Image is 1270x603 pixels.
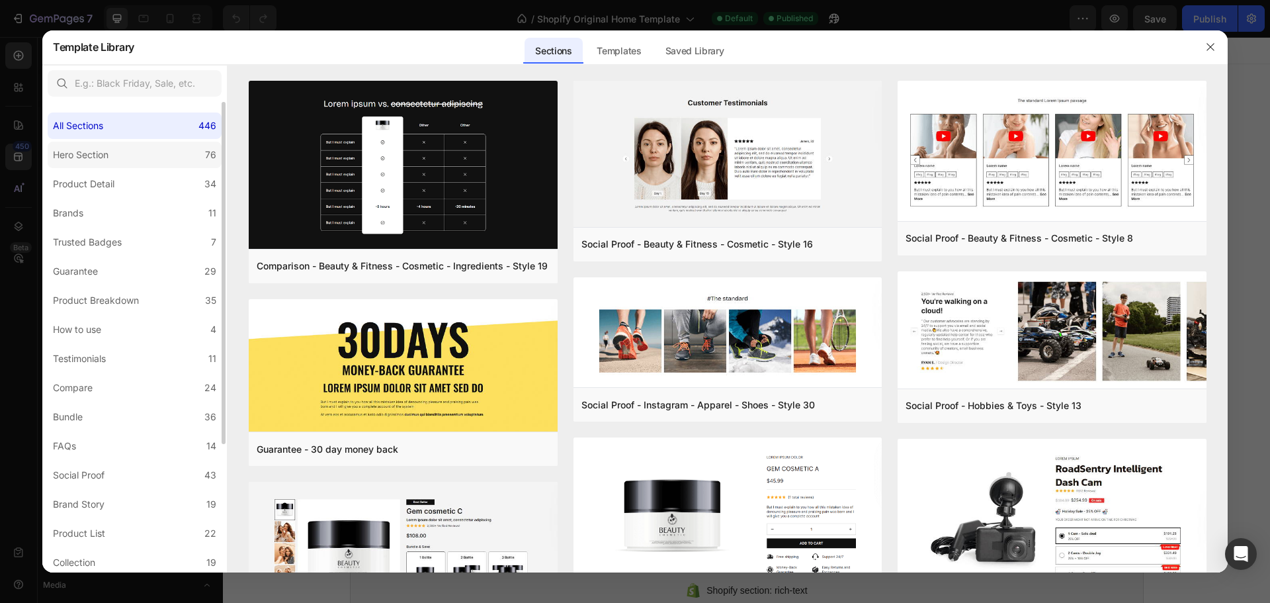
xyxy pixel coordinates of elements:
[573,81,882,230] img: sp16.png
[484,405,583,421] span: Shopify section: borders
[206,438,216,454] div: 14
[204,526,216,541] div: 22
[581,236,813,252] div: Social Proof - Beauty & Fitness - Cosmetic - Style 16
[257,441,398,457] div: Guarantee - 30 day money back
[475,475,594,491] span: Shopify section: key-features
[53,176,114,192] div: Product Detail
[257,258,548,274] div: Comparison - Beauty & Fitness - Cosmetic - Ingredients - Style 19
[469,265,600,281] span: Shopify section: image-with-text
[906,398,1081,414] div: Social Proof - Hobbies & Toys - Style 13
[484,545,585,561] span: Shopify section: rich-text
[53,526,105,541] div: Product List
[249,81,558,252] img: c19.png
[53,555,95,571] div: Collection
[53,293,139,308] div: Product Breakdown
[655,38,735,64] div: Saved Library
[204,263,216,279] div: 29
[474,335,595,351] span: Shopify section: feature-icons
[53,147,108,163] div: Hero Section
[53,380,93,396] div: Compare
[53,30,134,64] h2: Template Library
[464,195,604,210] span: Shopify section: animated_pulsing
[210,322,216,338] div: 4
[1225,538,1257,570] div: Open Intercom Messenger
[204,380,216,396] div: 24
[204,467,216,483] div: 43
[586,38,652,64] div: Templates
[898,81,1206,224] img: sp8.png
[204,176,216,192] div: 34
[573,277,882,391] img: sp30.png
[525,38,582,64] div: Sections
[249,299,558,435] img: g30.png
[53,438,76,454] div: FAQs
[53,409,83,425] div: Bundle
[211,234,216,250] div: 7
[48,70,222,97] input: E.g.: Black Friday, Sale, etc.
[208,205,216,221] div: 11
[53,234,122,250] div: Trusted Badges
[205,147,216,163] div: 76
[906,230,1133,246] div: Social Proof - Beauty & Fitness - Cosmetic - Style 8
[53,467,105,483] div: Social Proof
[53,351,106,367] div: Testimonials
[53,263,98,279] div: Guarantee
[206,496,216,512] div: 19
[198,118,216,134] div: 446
[205,293,216,308] div: 35
[206,555,216,571] div: 19
[204,409,216,425] div: 36
[53,118,103,134] div: All Sections
[472,54,597,70] span: Shopify section: image-banner
[53,205,83,221] div: Brands
[53,322,101,338] div: How to use
[898,271,1206,391] img: sp13.png
[467,124,602,140] span: Shopify section: scrolling-images
[53,496,105,512] div: Brand Story
[581,397,815,413] div: Social Proof - Instagram - Apparel - Shoes - Style 30
[208,351,216,367] div: 11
